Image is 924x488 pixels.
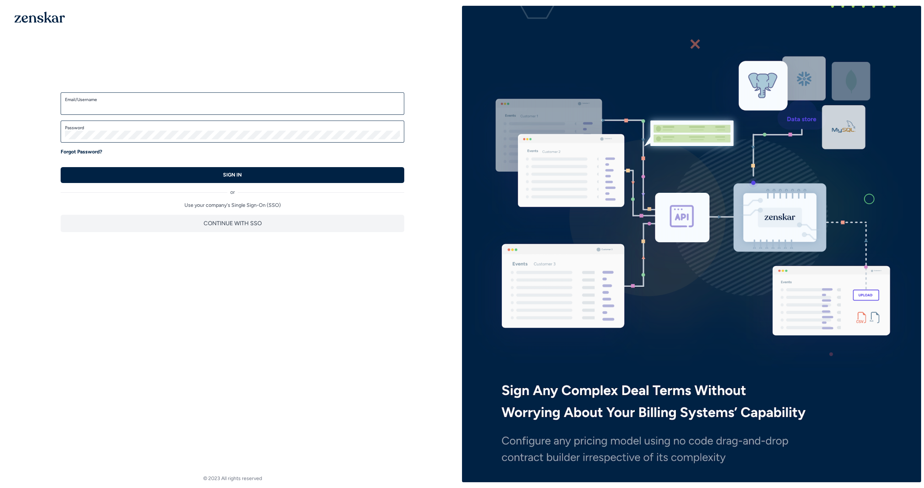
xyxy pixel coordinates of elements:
button: SIGN IN [61,167,404,183]
a: Forgot Password? [61,148,102,156]
img: 1OGAJ2xQqyY4LXKgY66KYq0eOWRCkrZdAb3gUhuVAqdWPZE9SRJmCz+oDMSn4zDLXe31Ii730ItAGKgCKgCCgCikA4Av8PJUP... [14,12,65,23]
p: SIGN IN [223,171,242,179]
footer: © 2023 All rights reserved [3,475,462,482]
label: Password [65,125,400,131]
p: Use your company's Single Sign-On (SSO) [61,202,404,209]
label: Email/Username [65,97,400,103]
button: CONTINUE WITH SSO [61,215,404,232]
div: or [61,183,404,196]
